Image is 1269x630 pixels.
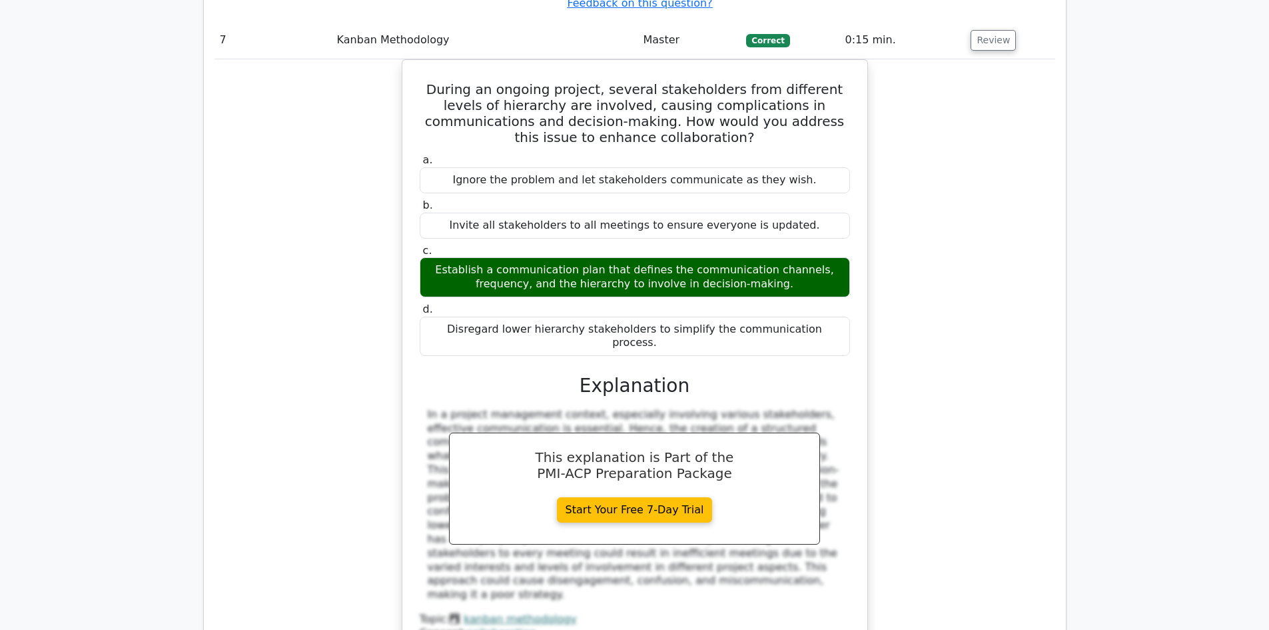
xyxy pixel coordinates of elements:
div: Ignore the problem and let stakeholders communicate as they wish. [420,167,850,193]
span: c. [423,244,432,257]
div: Establish a communication plan that defines the communication channels, frequency, and the hierar... [420,257,850,297]
td: Master [637,21,741,59]
span: b. [423,199,433,211]
td: Kanban Methodology [332,21,638,59]
div: In a project management context, especially involving various stakeholders, effective communicati... [428,408,842,602]
h3: Explanation [428,375,842,397]
span: a. [423,153,433,166]
a: Start Your Free 7-Day Trial [557,497,713,523]
div: Topic: [420,613,850,627]
span: Correct [746,34,789,47]
a: kanban methodology [464,613,577,625]
h5: During an ongoing project, several stakeholders from different levels of hierarchy are involved, ... [418,81,851,145]
div: Invite all stakeholders to all meetings to ensure everyone is updated. [420,213,850,239]
td: 7 [214,21,332,59]
td: 0:15 min. [840,21,966,59]
div: Disregard lower hierarchy stakeholders to simplify the communication process. [420,317,850,357]
button: Review [971,30,1016,51]
span: d. [423,303,433,315]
